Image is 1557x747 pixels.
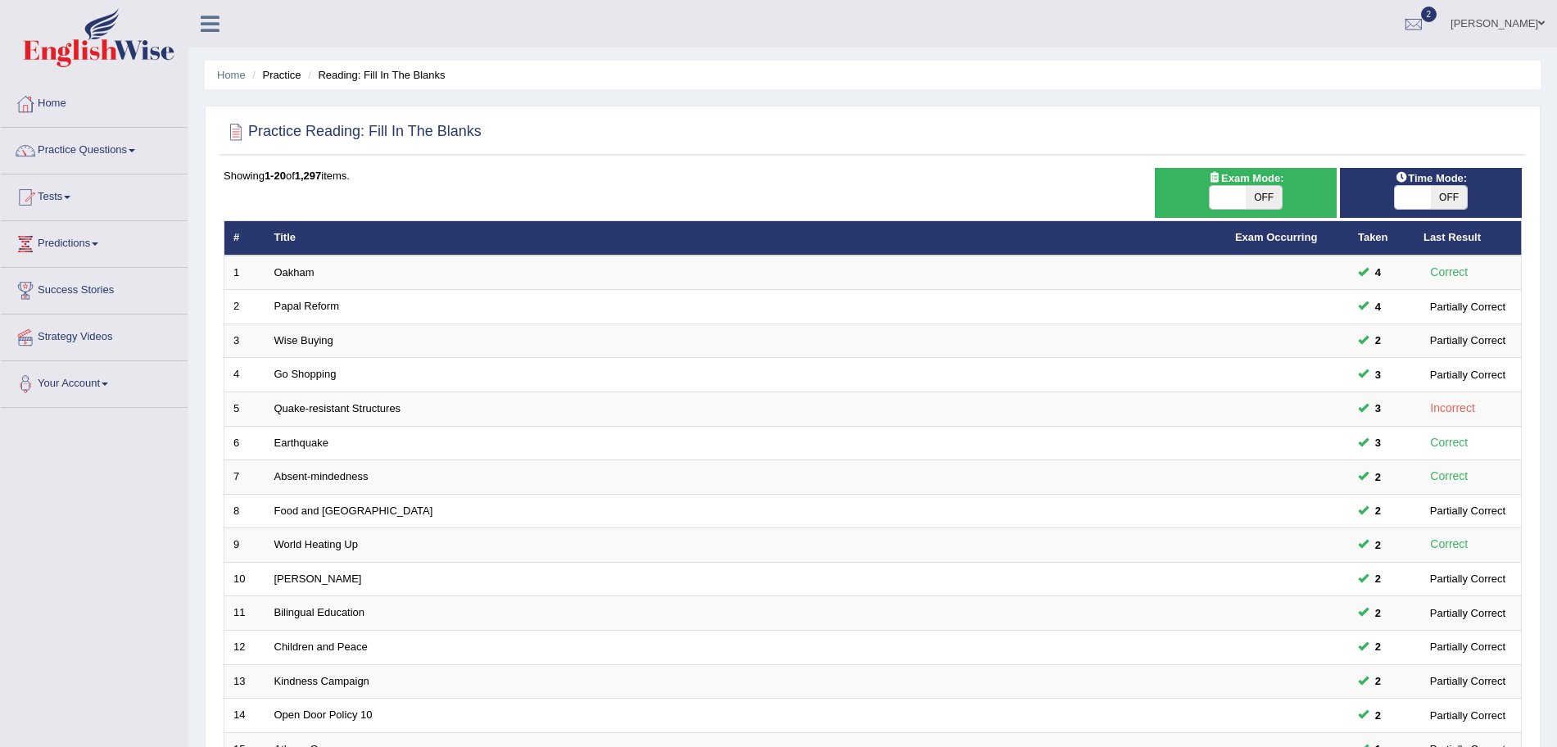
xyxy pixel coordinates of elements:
[224,392,265,427] td: 5
[1369,638,1387,655] span: You can still take this question
[1369,264,1387,281] span: You can still take this question
[1369,298,1387,315] span: You can still take this question
[224,562,265,596] td: 10
[1369,332,1387,349] span: You can still take this question
[1423,604,1512,622] div: Partially Correct
[224,221,265,256] th: #
[248,67,301,83] li: Practice
[295,170,322,182] b: 1,297
[274,266,315,278] a: Oakham
[1423,672,1512,690] div: Partially Correct
[224,426,265,460] td: 6
[1,221,188,262] a: Predictions
[224,256,265,290] td: 1
[274,606,365,618] a: Bilingual Education
[224,528,265,563] td: 9
[274,300,339,312] a: Papal Reform
[1235,231,1317,243] a: Exam Occurring
[1423,433,1475,452] div: Correct
[1369,570,1387,587] span: You can still take this question
[274,505,433,517] a: Food and [GEOGRAPHIC_DATA]
[224,460,265,495] td: 7
[1388,170,1473,187] span: Time Mode:
[1369,536,1387,554] span: You can still take this question
[1431,186,1467,209] span: OFF
[224,699,265,733] td: 14
[224,168,1522,183] div: Showing of items.
[1369,707,1387,724] span: You can still take this question
[274,573,362,585] a: [PERSON_NAME]
[224,120,482,144] h2: Practice Reading: Fill In The Blanks
[274,675,369,687] a: Kindness Campaign
[1369,366,1387,383] span: You can still take this question
[1369,434,1387,451] span: You can still take this question
[224,324,265,358] td: 3
[274,709,373,721] a: Open Door Policy 10
[224,596,265,631] td: 11
[1202,170,1290,187] span: Exam Mode:
[274,641,368,653] a: Children and Peace
[1369,502,1387,519] span: You can still take this question
[304,67,445,83] li: Reading: Fill In The Blanks
[1423,399,1482,418] div: Incorrect
[217,69,246,81] a: Home
[1421,7,1437,22] span: 2
[1423,467,1475,486] div: Correct
[1423,298,1512,315] div: Partially Correct
[274,402,401,414] a: Quake-resistant Structures
[274,334,333,346] a: Wise Buying
[1423,707,1512,724] div: Partially Correct
[1,174,188,215] a: Tests
[265,221,1226,256] th: Title
[1349,221,1414,256] th: Taken
[274,368,337,380] a: Go Shopping
[1414,221,1522,256] th: Last Result
[1155,168,1337,218] div: Show exams occurring in exams
[1,128,188,169] a: Practice Questions
[224,664,265,699] td: 13
[1423,502,1512,519] div: Partially Correct
[1369,604,1387,622] span: You can still take this question
[1423,263,1475,282] div: Correct
[265,170,286,182] b: 1-20
[274,470,369,482] a: Absent-mindedness
[1,361,188,402] a: Your Account
[1369,672,1387,690] span: You can still take this question
[1,268,188,309] a: Success Stories
[224,290,265,324] td: 2
[1246,186,1282,209] span: OFF
[1423,366,1512,383] div: Partially Correct
[1369,469,1387,486] span: You can still take this question
[1423,535,1475,554] div: Correct
[1,315,188,355] a: Strategy Videos
[274,437,329,449] a: Earthquake
[274,538,358,550] a: World Heating Up
[1,81,188,122] a: Home
[224,358,265,392] td: 4
[1423,332,1512,349] div: Partially Correct
[1369,400,1387,417] span: You can still take this question
[224,494,265,528] td: 8
[224,630,265,664] td: 12
[1423,570,1512,587] div: Partially Correct
[1423,638,1512,655] div: Partially Correct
